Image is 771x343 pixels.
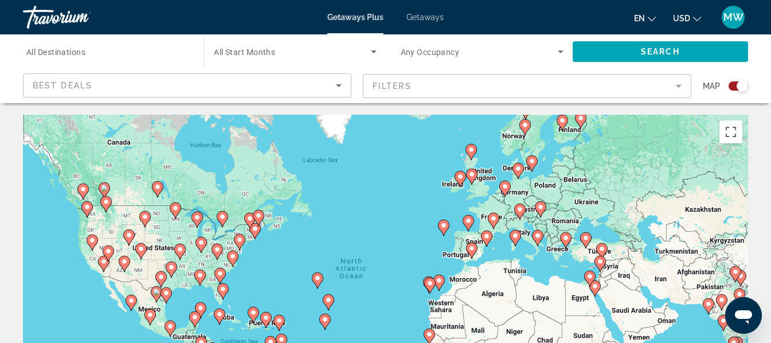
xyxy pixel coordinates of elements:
span: en [634,14,645,23]
mat-select: Sort by [33,79,342,92]
button: Change language [634,10,656,26]
button: Filter [363,73,691,99]
span: Best Deals [33,81,92,90]
button: Change currency [673,10,701,26]
span: All Destinations [26,48,85,57]
a: Getaways Plus [327,13,383,22]
iframe: Button to launch messaging window [725,297,762,334]
button: User Menu [718,5,748,29]
span: All Start Months [214,48,275,57]
span: Map [703,78,720,94]
span: Search [641,47,680,56]
span: USD [673,14,690,23]
button: Toggle fullscreen view [719,120,742,143]
span: Any Occupancy [401,48,460,57]
a: Getaways [406,13,444,22]
span: MW [723,11,743,23]
button: Search [573,41,748,62]
a: Travorium [23,2,138,32]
